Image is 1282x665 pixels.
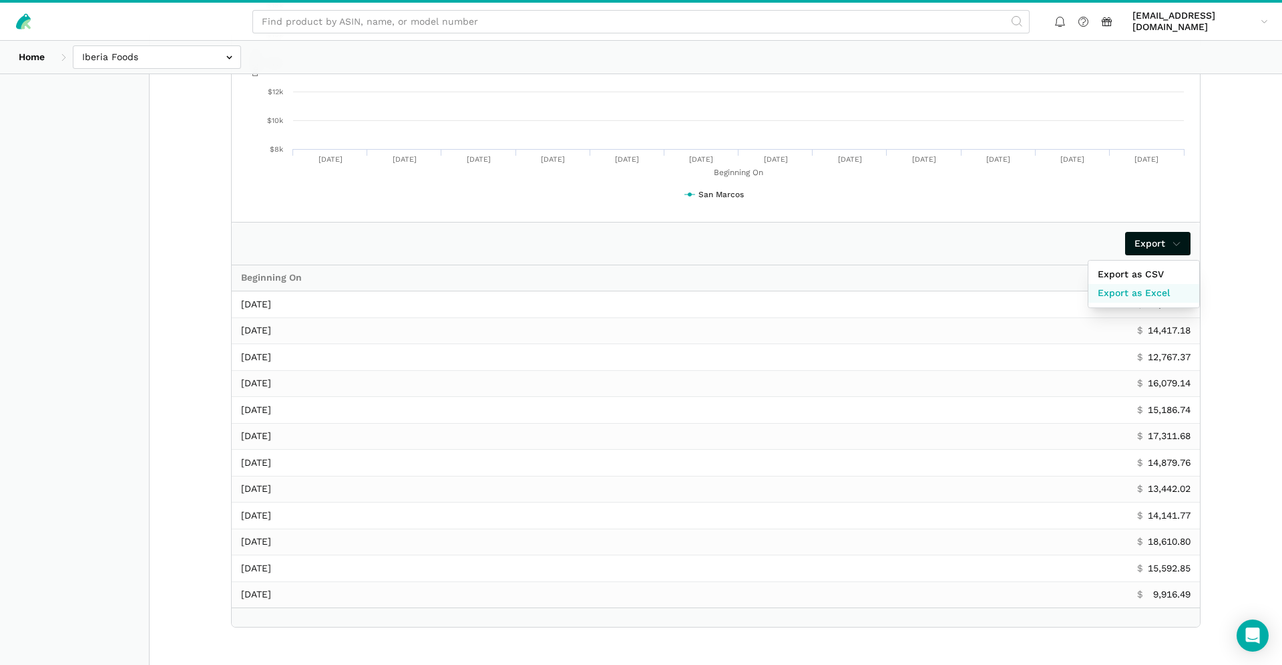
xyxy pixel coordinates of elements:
[1098,267,1164,281] span: Export as CSV
[1098,286,1170,300] span: Export as Excel
[1128,7,1273,35] a: [EMAIL_ADDRESS][DOMAIN_NAME]
[1237,620,1269,652] div: Open Intercom Messenger
[9,45,54,69] a: Home
[73,45,241,69] input: Iberia Foods
[1132,10,1256,33] span: [EMAIL_ADDRESS][DOMAIN_NAME]
[1088,284,1199,303] a: Export as Excel
[252,10,1030,33] input: Find product by ASIN, name, or model number
[1088,265,1199,284] a: Export as CSV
